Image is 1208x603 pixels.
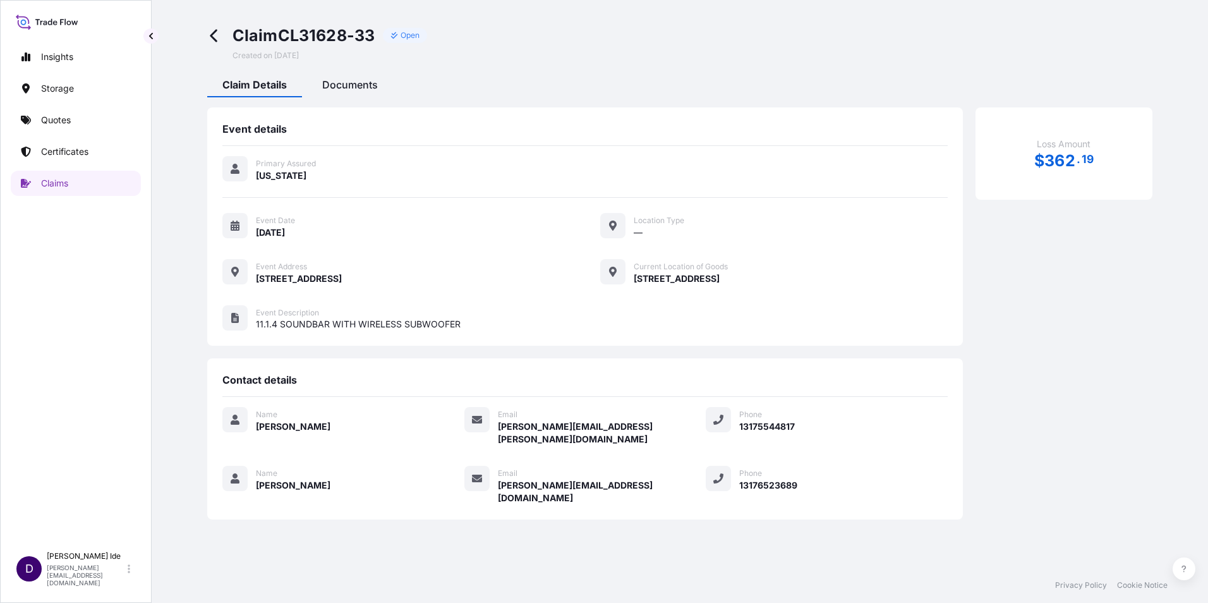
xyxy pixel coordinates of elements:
span: Phone [739,410,762,420]
span: Current Location of Goods [634,262,728,272]
p: [PERSON_NAME] Ide [47,551,125,561]
span: 13175544817 [739,420,795,433]
span: $ [1034,153,1044,169]
span: Claim CL31628-33 [233,25,375,46]
span: Event details [222,123,287,135]
span: Phone [739,468,762,478]
span: Loss Amount [1037,138,1090,150]
p: Certificates [41,145,88,158]
a: Privacy Policy [1055,580,1107,590]
p: Claims [41,177,68,190]
span: [DATE] [274,51,299,61]
span: [PERSON_NAME][EMAIL_ADDRESS][DOMAIN_NAME] [498,479,706,504]
span: Name [256,410,277,420]
span: Created on [233,51,299,61]
p: Insights [41,51,73,63]
span: [PERSON_NAME][EMAIL_ADDRESS][PERSON_NAME][DOMAIN_NAME] [498,420,706,446]
span: [STREET_ADDRESS] [256,272,342,285]
span: 19 [1082,155,1094,163]
span: 11.1.4 SOUNDBAR WITH WIRELESS SUBWOOFER [256,318,948,331]
a: Quotes [11,107,141,133]
span: Location Type [634,216,684,226]
span: [PERSON_NAME] [256,479,330,492]
span: Event Date [256,216,295,226]
span: Contact details [222,374,297,386]
span: [STREET_ADDRESS] [634,272,720,285]
span: 13176523689 [739,479,797,492]
span: [PERSON_NAME] [256,420,330,433]
span: Email [498,410,517,420]
span: Event Description [256,308,319,318]
a: Certificates [11,139,141,164]
span: D [25,563,33,575]
span: . [1077,155,1080,163]
p: [PERSON_NAME][EMAIL_ADDRESS][DOMAIN_NAME] [47,564,125,587]
span: Event Address [256,262,307,272]
span: Primary Assured [256,159,316,169]
a: Cookie Notice [1117,580,1168,590]
span: 362 [1044,153,1075,169]
span: Claim Details [222,78,287,91]
p: Open [401,30,420,40]
span: [DATE] [256,226,285,239]
span: [US_STATE] [256,169,306,182]
a: Insights [11,44,141,70]
span: — [634,226,643,239]
a: Claims [11,171,141,196]
span: Documents [322,78,378,91]
p: Quotes [41,114,71,126]
span: Email [498,468,517,478]
a: Storage [11,76,141,101]
span: Name [256,468,277,478]
p: Storage [41,82,74,95]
